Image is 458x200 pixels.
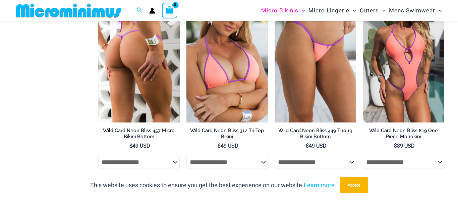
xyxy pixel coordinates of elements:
span: Menu Toggle [298,2,305,19]
span: $ [306,143,309,149]
span: Menu Toggle [435,2,442,19]
span: $ [218,143,221,149]
img: MM SHOP LOGO FLAT [13,3,124,18]
a: Micro LingerieMenu ToggleMenu Toggle [307,2,358,19]
span: Outers [360,2,379,19]
a: Learn more [304,182,335,189]
span: Micro Lingerie [308,2,349,19]
span: Micro Bikinis [261,2,298,19]
a: Wild Card Neon Bliss 819 One Piece Monokini [363,128,444,143]
a: Search icon link [136,6,142,15]
img: Wild Card Neon Bliss 312 Top 457 Micro 05 [98,0,180,123]
button: Accept [340,177,368,193]
span: $ [129,143,132,149]
a: Account icon link [149,8,155,14]
a: Wild Card Neon Bliss 457 Micro Bikini Bottom [98,128,180,143]
h2: Wild Card Neon Bliss 819 One Piece Monokini [363,128,444,140]
h2: Wild Card Neon Bliss 312 Tri Top Bikini [186,128,268,140]
a: Wild Card Neon Bliss 819 One Piece 04Wild Card Neon Bliss 819 One Piece 05Wild Card Neon Bliss 81... [363,0,444,123]
a: Micro BikinisMenu ToggleMenu Toggle [260,2,307,19]
span: Menu Toggle [379,2,386,19]
nav: Site Navigation [259,1,445,20]
a: Mens SwimwearMenu ToggleMenu Toggle [387,2,444,19]
bdi: 89 USD [394,143,415,149]
span: $ [394,143,397,149]
bdi: 49 USD [218,143,238,149]
bdi: 49 USD [129,143,150,149]
span: Menu Toggle [349,2,356,19]
p: This website uses cookies to ensure you get the best experience on our website. [90,180,335,190]
img: Wild Card Neon Bliss 312 Top 03 [186,0,268,123]
a: Wild Card Neon Bliss 312 Top 03Wild Card Neon Bliss 312 Top 457 Micro 02Wild Card Neon Bliss 312 ... [186,0,268,123]
a: View Shopping Cart, empty [162,3,177,18]
h2: Wild Card Neon Bliss 457 Micro Bikini Bottom [98,128,180,140]
a: OutersMenu ToggleMenu Toggle [358,2,387,19]
h2: Wild Card Neon Bliss 449 Thong Bikini Bottom [275,128,356,140]
img: Wild Card Neon Bliss 819 One Piece 04 [363,0,444,123]
a: Wild Card Neon Bliss 449 Thong Bikini Bottom [275,128,356,143]
a: Wild Card Neon Bliss 312 Tri Top Bikini [186,128,268,143]
a: Wild Card Neon Bliss 449 Thong 01Wild Card Neon Bliss 449 Thong 02Wild Card Neon Bliss 449 Thong 02 [275,0,356,123]
img: Wild Card Neon Bliss 449 Thong 01 [275,0,356,123]
a: Wild Card Neon Bliss 312 Top 457 Micro 04Wild Card Neon Bliss 312 Top 457 Micro 05Wild Card Neon ... [98,0,180,123]
bdi: 49 USD [306,143,327,149]
span: Mens Swimwear [389,2,435,19]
